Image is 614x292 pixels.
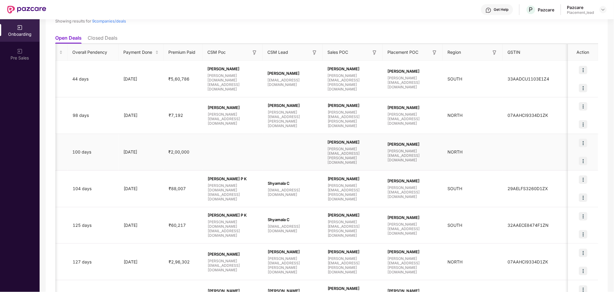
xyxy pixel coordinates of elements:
[252,50,258,56] img: svg+xml;base64,PHN2ZyB3aWR0aD0iMTYiIGhlaWdodD0iMTYiIHZpZXdCb3g9IjAgMCAxNiAxNiIgZmlsbD0ibm9uZSIgeG...
[312,50,318,56] img: svg+xml;base64,PHN2ZyB3aWR0aD0iMTYiIGhlaWdodD0iMTYiIHZpZXdCb3g9IjAgMCAxNiAxNiIgZmlsbD0ibm9uZSIgeG...
[268,71,318,76] span: [PERSON_NAME]
[328,147,378,165] span: [PERSON_NAME][EMAIL_ADDRESS][PERSON_NAME][DOMAIN_NAME]
[119,149,164,155] div: [DATE]
[268,188,318,197] span: [EMAIL_ADDRESS][DOMAIN_NAME]
[88,35,117,44] li: Closed Deals
[328,220,378,238] span: [PERSON_NAME][EMAIL_ADDRESS][PERSON_NAME][DOMAIN_NAME]
[119,76,164,82] div: [DATE]
[55,19,476,23] div: Showing results for
[503,76,554,81] span: 33AADCU1103E1Z4
[492,50,498,56] img: svg+xml;base64,PHN2ZyB3aWR0aD0iMTYiIGhlaWdodD0iMTYiIHZpZXdCb3g9IjAgMCAxNiAxNiIgZmlsbD0ibm9uZSIgeG...
[388,222,438,236] span: [PERSON_NAME][EMAIL_ADDRESS][DOMAIN_NAME]
[529,6,533,13] span: P
[68,44,119,61] th: Overall Pendency
[579,66,588,74] img: icon
[601,7,606,12] img: svg+xml;base64,PHN2ZyBpZD0iRHJvcGRvd24tMzJ4MzIiIHhtbG5zPSJodHRwOi8vd3d3LnczLm9yZy8yMDAwL3N2ZyIgd2...
[486,7,492,13] img: svg+xml;base64,PHN2ZyBpZD0iSGVscC0zMngzMiIgeG1sbnM9Imh0dHA6Ly93d3cudzMub3JnLzIwMDAvc3ZnIiB3aWR0aD...
[443,149,503,155] div: NORTH
[328,110,378,128] span: [PERSON_NAME][EMAIL_ADDRESS][PERSON_NAME][DOMAIN_NAME]
[443,222,503,229] div: SOUTH
[208,66,258,71] span: [PERSON_NAME]
[164,44,203,61] th: Premium Paid
[268,49,288,56] span: CSM Lead
[503,44,569,61] th: GSTIN
[208,220,258,238] span: [PERSON_NAME][DOMAIN_NAME][EMAIL_ADDRESS][DOMAIN_NAME]
[443,259,503,265] div: NORTH
[503,259,553,264] span: 07AAHCI9334D1ZK
[68,259,119,265] div: 127 days
[568,44,598,61] th: Action
[579,84,588,92] img: icon
[328,140,378,144] span: [PERSON_NAME]
[328,103,378,108] span: [PERSON_NAME]
[388,142,438,147] span: [PERSON_NAME]
[388,185,438,199] span: [PERSON_NAME][EMAIL_ADDRESS][DOMAIN_NAME]
[164,259,194,264] span: ₹2,96,302
[92,19,126,23] span: 9 companies/deals
[268,78,318,87] span: [EMAIL_ADDRESS][DOMAIN_NAME]
[119,112,164,119] div: [DATE]
[17,48,23,54] img: svg+xml;base64,PHN2ZyB3aWR0aD0iMjAiIGhlaWdodD0iMjAiIHZpZXdCb3g9IjAgMCAyMCAyMCIgZmlsbD0ibm9uZSIgeG...
[164,186,191,191] span: ₹88,007
[494,7,509,12] div: Get Help
[388,149,438,162] span: [PERSON_NAME][EMAIL_ADDRESS][DOMAIN_NAME]
[208,176,258,181] span: [PERSON_NAME] P K
[579,157,588,165] img: icon
[208,183,258,201] span: [PERSON_NAME][DOMAIN_NAME][EMAIL_ADDRESS][DOMAIN_NAME]
[579,193,588,202] img: icon
[567,5,594,10] div: Pazcare
[388,112,438,126] span: [PERSON_NAME][EMAIL_ADDRESS][DOMAIN_NAME]
[503,223,554,228] span: 32AAECE8474F1ZN
[268,181,318,186] span: Shyamala C
[579,230,588,239] img: icon
[268,217,318,222] span: Shyamala C
[579,267,588,275] img: icon
[503,186,553,191] span: 29AELFS3260D1ZX
[119,185,164,192] div: [DATE]
[328,213,378,217] span: [PERSON_NAME]
[328,73,378,91] span: [PERSON_NAME][EMAIL_ADDRESS][PERSON_NAME][DOMAIN_NAME]
[208,112,258,126] span: [PERSON_NAME][EMAIL_ADDRESS][DOMAIN_NAME]
[328,256,378,274] span: [PERSON_NAME][EMAIL_ADDRESS][PERSON_NAME][DOMAIN_NAME]
[388,215,438,220] span: [PERSON_NAME]
[443,112,503,119] div: NORTH
[68,222,119,229] div: 125 days
[567,10,594,15] div: Placement_lead
[119,44,164,61] th: Payment Done
[579,175,588,184] img: icon
[119,222,164,229] div: [DATE]
[443,185,503,192] div: SOUTH
[17,25,23,31] img: svg+xml;base64,PHN2ZyB3aWR0aD0iMjAiIGhlaWdodD0iMjAiIHZpZXdCb3g9IjAgMCAyMCAyMCIgZmlsbD0ibm9uZSIgeG...
[579,102,588,111] img: icon
[208,49,226,56] span: CSM Poc
[7,6,46,14] img: New Pazcare Logo
[208,259,258,272] span: [PERSON_NAME][EMAIL_ADDRESS][DOMAIN_NAME]
[68,76,119,82] div: 44 days
[55,35,82,44] li: Open Deals
[372,50,378,56] img: svg+xml;base64,PHN2ZyB3aWR0aD0iMTYiIGhlaWdodD0iMTYiIHZpZXdCb3g9IjAgMCAxNiAxNiIgZmlsbD0ibm9uZSIgeG...
[579,139,588,147] img: icon
[328,286,378,291] span: [PERSON_NAME]
[124,49,154,56] span: Payment Done
[388,69,438,74] span: [PERSON_NAME]
[443,76,503,82] div: SOUTH
[538,7,555,13] div: Pazcare
[164,113,188,118] span: ₹7,192
[328,183,378,201] span: [PERSON_NAME][EMAIL_ADDRESS][PERSON_NAME][DOMAIN_NAME]
[208,105,258,110] span: [PERSON_NAME]
[164,76,194,81] span: ₹5,60,786
[388,249,438,254] span: [PERSON_NAME]
[268,224,318,233] span: [EMAIL_ADDRESS][DOMAIN_NAME]
[68,149,119,155] div: 100 days
[388,256,438,274] span: [PERSON_NAME][EMAIL_ADDRESS][PERSON_NAME][DOMAIN_NAME]
[388,178,438,183] span: [PERSON_NAME]
[268,103,318,108] span: [PERSON_NAME]
[328,49,348,56] span: Sales POC
[208,213,258,217] span: [PERSON_NAME] P K
[388,49,419,56] span: Placement POC
[579,212,588,221] img: icon
[119,259,164,265] div: [DATE]
[68,112,119,119] div: 98 days
[579,120,588,129] img: icon
[388,105,438,110] span: [PERSON_NAME]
